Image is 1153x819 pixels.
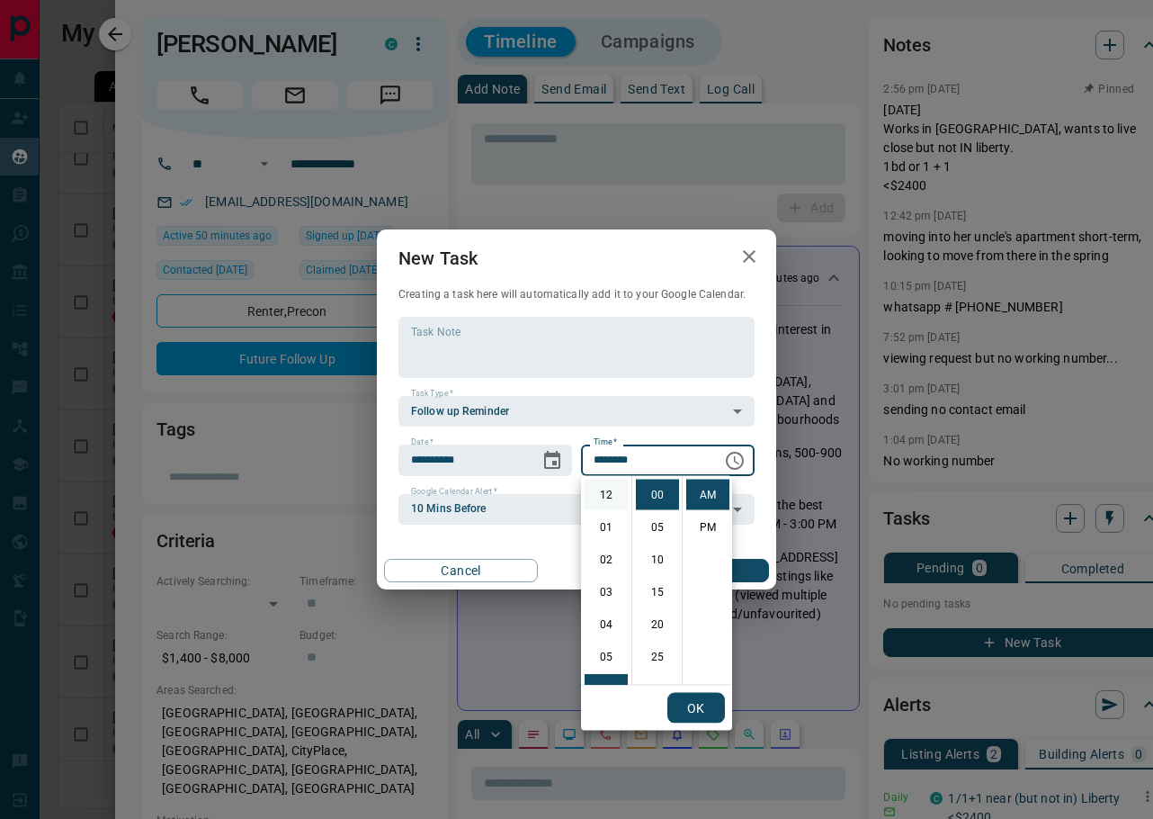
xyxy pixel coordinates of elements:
ul: Select hours [581,476,631,685]
li: 15 minutes [636,577,679,607]
ul: Select minutes [631,476,682,685]
li: 4 hours [585,609,628,640]
li: 6 hours [585,674,628,705]
button: Choose date, selected date is Feb 2, 2026 [534,443,570,479]
li: 0 minutes [636,480,679,510]
button: Choose time, selected time is 6:00 AM [717,443,753,479]
div: Follow up Reminder [398,396,755,427]
li: 1 hours [585,512,628,543]
label: Task Type [411,388,453,400]
label: Date [411,436,433,448]
h2: New Task [377,229,499,287]
li: 5 minutes [636,512,679,543]
li: 10 minutes [636,544,679,575]
li: 3 hours [585,577,628,607]
p: Creating a task here will automatically add it to your Google Calendar. [398,287,755,302]
li: 20 minutes [636,609,679,640]
div: 10 Mins Before [398,494,755,525]
li: 2 hours [585,544,628,575]
label: Time [594,436,617,448]
button: Cancel [384,559,538,582]
label: Google Calendar Alert [411,486,497,498]
li: 25 minutes [636,642,679,672]
li: 30 minutes [636,674,679,705]
li: PM [686,512,729,543]
li: 5 hours [585,642,628,672]
button: OK [667,693,725,724]
ul: Select meridiem [682,476,732,685]
li: AM [686,480,729,510]
li: 12 hours [585,480,628,510]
